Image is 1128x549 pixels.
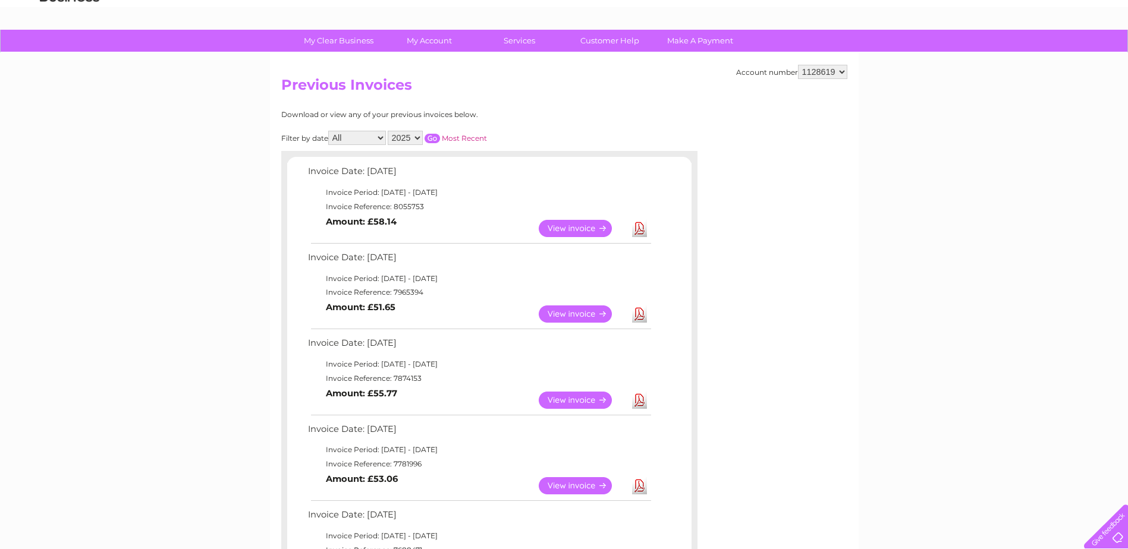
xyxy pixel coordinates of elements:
a: View [539,477,626,494]
td: Invoice Date: [DATE] [305,163,653,185]
td: Invoice Date: [DATE] [305,421,653,443]
a: Customer Help [561,30,659,52]
div: Account number [736,65,847,79]
td: Invoice Period: [DATE] - [DATE] [305,272,653,286]
b: Amount: £51.65 [326,302,395,313]
td: Invoice Period: [DATE] - [DATE] [305,529,653,543]
a: View [539,392,626,409]
a: 0333 014 3131 [904,6,986,21]
h2: Previous Invoices [281,77,847,99]
a: Water [919,51,941,59]
a: View [539,305,626,323]
a: View [539,220,626,237]
div: Download or view any of your previous invoices below. [281,111,593,119]
a: My Account [380,30,478,52]
td: Invoice Period: [DATE] - [DATE] [305,357,653,371]
td: Invoice Date: [DATE] [305,335,653,357]
a: Download [632,305,647,323]
a: Services [470,30,568,52]
td: Invoice Reference: 8055753 [305,200,653,214]
td: Invoice Reference: 7874153 [305,371,653,386]
td: Invoice Reference: 7965394 [305,285,653,299]
a: Make A Payment [651,30,749,52]
td: Invoice Period: [DATE] - [DATE] [305,443,653,457]
a: Blog [1025,51,1042,59]
a: Download [632,220,647,237]
div: Clear Business is a trading name of Verastar Limited (registered in [GEOGRAPHIC_DATA] No. 3667643... [284,7,846,58]
td: Invoice Date: [DATE] [305,250,653,272]
b: Amount: £53.06 [326,474,398,484]
a: Contact [1049,51,1078,59]
div: Filter by date [281,131,593,145]
td: Invoice Period: [DATE] - [DATE] [305,185,653,200]
b: Amount: £58.14 [326,216,397,227]
a: Log out [1089,51,1117,59]
a: Most Recent [442,134,487,143]
a: Download [632,392,647,409]
img: logo.png [39,31,100,67]
a: Telecoms [982,51,1017,59]
td: Invoice Date: [DATE] [305,507,653,529]
b: Amount: £55.77 [326,388,397,399]
a: Energy [948,51,975,59]
a: My Clear Business [290,30,388,52]
a: Download [632,477,647,494]
td: Invoice Reference: 7781996 [305,457,653,471]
